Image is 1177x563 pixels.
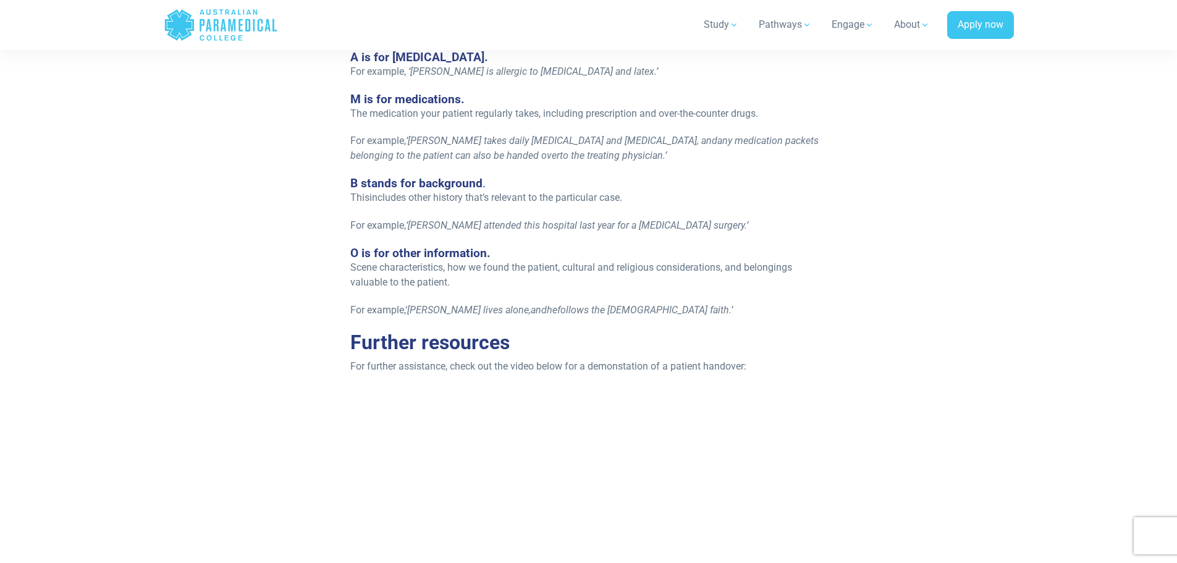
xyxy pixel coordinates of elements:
span: includes other history that’s relevant to the particular case. [369,192,622,203]
span: For example, [350,219,406,231]
span: ‘[PERSON_NAME] takes daily [MEDICAL_DATA] and [MEDICAL_DATA], and [406,135,717,146]
span: [PERSON_NAME] is allergic to [MEDICAL_DATA] and latex [410,66,654,77]
span: ‘ [405,304,407,316]
a: Study [696,7,746,42]
span: follows the [DEMOGRAPHIC_DATA] faith [557,304,729,316]
a: Pathways [751,7,819,42]
p: Scene characteristics, how we found the patient, cultural and religious considerations, and belon... [350,260,827,290]
span: .’ [654,66,658,77]
span: to the treating physician.’ [560,150,667,161]
p: For further assistance, check out the video below for a demonstation of a patient handover: [350,359,827,374]
span: ‘ [408,66,410,77]
span: For example, [350,135,406,146]
span: .’ [729,304,733,316]
span: ‘[PERSON_NAME] attended this hospital last year for a [MEDICAL_DATA] surgery.’ [406,219,748,231]
a: Australian Paramedical College [164,5,278,45]
span: . [483,176,486,190]
span: For example, [350,66,406,77]
span: The medication your patient regularly takes, including prescription and over-the-counter drugs. [350,108,758,119]
a: Apply now [947,11,1014,40]
span: [PERSON_NAME] lives alone [407,304,529,316]
span: and [531,304,547,316]
span: For example, [350,304,405,316]
a: About [887,7,937,42]
span: O is for other information. [350,246,491,260]
span: B stands for background [350,176,483,190]
span: , [529,304,531,316]
span: A is for [MEDICAL_DATA]. [350,50,488,64]
h2: Further resources [350,331,827,354]
span: M is for medications. [350,92,465,106]
span: This [350,192,369,203]
a: Engage [824,7,882,42]
span: he [547,304,557,316]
